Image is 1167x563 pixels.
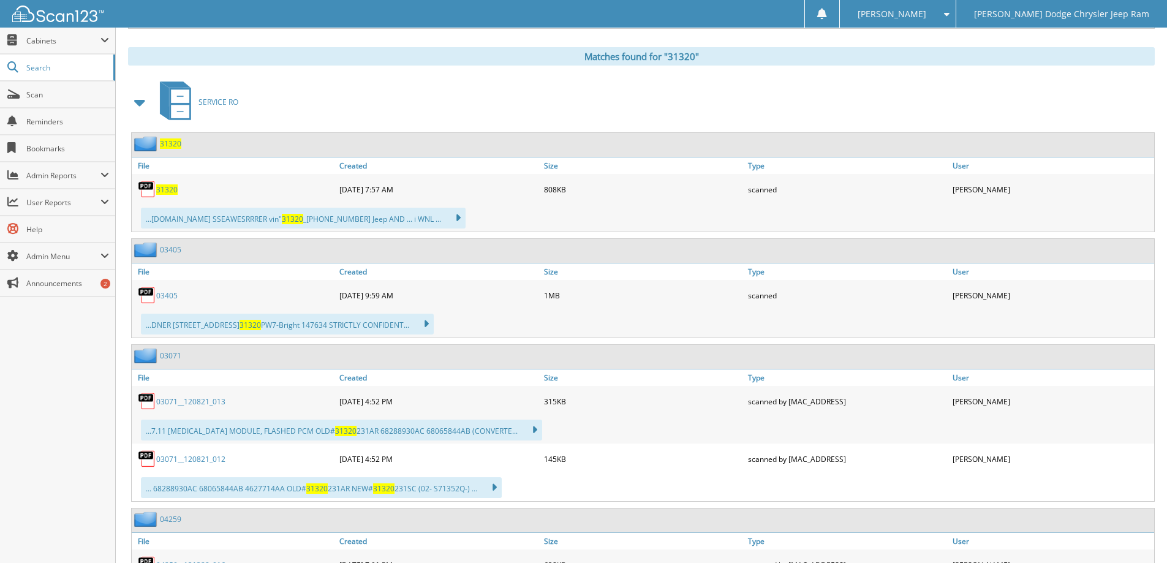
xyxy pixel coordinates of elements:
span: Search [26,62,107,73]
a: Type [745,533,950,550]
img: PDF.png [138,286,156,304]
a: Type [745,263,950,280]
a: 03405 [160,244,181,255]
a: 04259 [160,514,181,524]
span: Reminders [26,116,109,127]
div: 808KB [541,177,746,202]
span: Admin Menu [26,251,100,262]
a: File [132,157,336,174]
a: Type [745,157,950,174]
div: [DATE] 9:59 AM [336,283,541,308]
div: ...[DOMAIN_NAME] SSEAWESRRRER vin" _[PHONE_NUMBER] Jeep AND ... i WNL ... [141,208,466,229]
div: ... 68288930AC 68065844AB 4627714AA OLD# 231AR NEW# 231SC (02- S71352Q-) ... [141,477,502,498]
span: Scan [26,89,109,100]
div: [PERSON_NAME] [950,177,1154,202]
a: User [950,533,1154,550]
a: Created [336,263,541,280]
div: scanned by [MAC_ADDRESS] [745,389,950,414]
a: User [950,369,1154,386]
div: ...7.11 [MEDICAL_DATA] MODULE, FLASHED PCM OLD# 231AR 68288930AC 68065844AB (CONVERTE... [141,420,542,440]
span: Announcements [26,278,109,289]
span: [PERSON_NAME] [858,10,926,18]
a: Size [541,369,746,386]
img: PDF.png [138,392,156,410]
img: folder2.png [134,348,160,363]
a: File [132,369,336,386]
a: Size [541,157,746,174]
div: Matches found for "31320" [128,47,1155,66]
div: scanned [745,177,950,202]
a: 31320 [160,138,181,149]
div: 2 [100,279,110,289]
span: Cabinets [26,36,100,46]
img: folder2.png [134,512,160,527]
div: [DATE] 4:52 PM [336,389,541,414]
a: Size [541,263,746,280]
a: 03071__120821_013 [156,396,225,407]
div: ...DNER [STREET_ADDRESS] PW7-Bright 147634 STRICTLY CONFIDENT... [141,314,434,334]
div: [DATE] 7:57 AM [336,177,541,202]
a: 03071__120821_012 [156,454,225,464]
div: scanned [745,283,950,308]
div: 1MB [541,283,746,308]
span: Help [26,224,109,235]
div: 315KB [541,389,746,414]
a: 03405 [156,290,178,301]
a: Created [336,157,541,174]
img: folder2.png [134,242,160,257]
a: SERVICE RO [153,78,238,126]
span: User Reports [26,197,100,208]
span: 31320 [240,320,261,330]
a: 31320 [156,184,178,195]
div: [PERSON_NAME] [950,283,1154,308]
a: User [950,157,1154,174]
img: scan123-logo-white.svg [12,6,104,22]
span: 31320 [373,483,395,494]
div: [PERSON_NAME] [950,389,1154,414]
img: folder2.png [134,136,160,151]
span: 31320 [335,426,357,436]
a: Size [541,533,746,550]
a: Type [745,369,950,386]
a: 03071 [160,350,181,361]
span: Admin Reports [26,170,100,181]
span: 31320 [282,214,303,224]
div: [DATE] 4:52 PM [336,447,541,471]
span: Bookmarks [26,143,109,154]
div: 145KB [541,447,746,471]
a: File [132,533,336,550]
a: File [132,263,336,280]
div: scanned by [MAC_ADDRESS] [745,447,950,471]
a: Created [336,533,541,550]
img: PDF.png [138,180,156,198]
span: 31320 [306,483,328,494]
img: PDF.png [138,450,156,468]
a: User [950,263,1154,280]
a: Created [336,369,541,386]
div: [PERSON_NAME] [950,447,1154,471]
span: SERVICE RO [198,97,238,107]
span: [PERSON_NAME] Dodge Chrysler Jeep Ram [974,10,1149,18]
